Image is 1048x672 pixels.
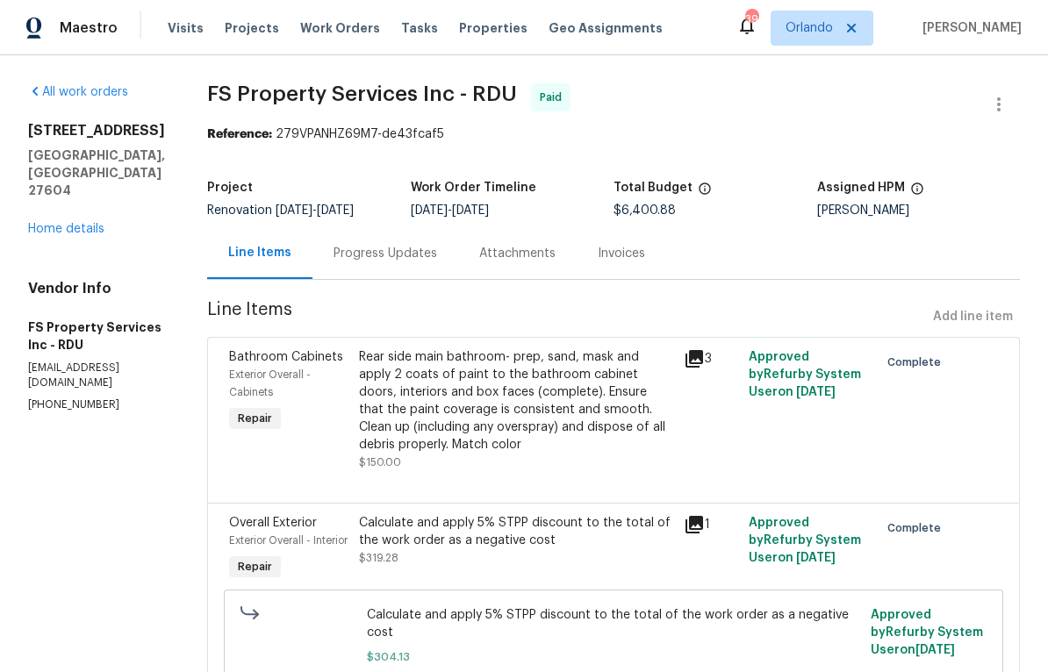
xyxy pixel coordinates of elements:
[276,204,354,217] span: -
[28,361,165,390] p: [EMAIL_ADDRESS][DOMAIN_NAME]
[359,553,398,563] span: $319.28
[367,606,861,641] span: Calculate and apply 5% STPP discount to the total of the work order as a negative cost
[229,517,317,529] span: Overall Exterior
[207,83,517,104] span: FS Property Services Inc - RDU
[317,204,354,217] span: [DATE]
[359,457,401,468] span: $150.00
[745,11,757,28] div: 39
[28,86,128,98] a: All work orders
[817,182,905,194] h5: Assigned HPM
[796,386,836,398] span: [DATE]
[871,609,983,656] span: Approved by Refurby System User on
[334,245,437,262] div: Progress Updates
[207,204,354,217] span: Renovation
[228,244,291,261] div: Line Items
[749,351,861,398] span: Approved by Refurby System User on
[796,552,836,564] span: [DATE]
[28,280,165,297] h4: Vendor Info
[614,204,676,217] span: $6,400.88
[225,19,279,37] span: Projects
[28,223,104,235] a: Home details
[549,19,663,37] span: Geo Assignments
[698,182,712,204] span: The total cost of line items that have been proposed by Opendoor. This sum includes line items th...
[887,519,948,537] span: Complete
[411,204,448,217] span: [DATE]
[300,19,380,37] span: Work Orders
[684,348,738,369] div: 3
[168,19,204,37] span: Visits
[401,22,438,34] span: Tasks
[28,122,165,139] h2: [STREET_ADDRESS]
[915,644,955,656] span: [DATE]
[479,245,556,262] div: Attachments
[28,397,165,412] p: [PHONE_NUMBER]
[817,204,1021,217] div: [PERSON_NAME]
[598,245,645,262] div: Invoices
[684,514,738,535] div: 1
[452,204,489,217] span: [DATE]
[231,558,279,575] span: Repair
[28,147,165,199] h5: [GEOGRAPHIC_DATA], [GEOGRAPHIC_DATA] 27604
[411,204,489,217] span: -
[910,182,924,204] span: The hpm assigned to this work order.
[459,19,528,37] span: Properties
[887,354,948,371] span: Complete
[749,517,861,564] span: Approved by Refurby System User on
[231,410,279,427] span: Repair
[614,182,693,194] h5: Total Budget
[367,648,861,666] span: $304.13
[359,514,673,549] div: Calculate and apply 5% STPP discount to the total of the work order as a negative cost
[276,204,312,217] span: [DATE]
[229,351,343,363] span: Bathroom Cabinets
[540,89,569,106] span: Paid
[60,19,118,37] span: Maestro
[207,125,1020,143] div: 279VPANHZ69M7-de43fcaf5
[28,318,165,354] h5: FS Property Services Inc - RDU
[229,369,311,397] span: Exterior Overall - Cabinets
[207,182,253,194] h5: Project
[207,301,926,333] span: Line Items
[207,128,272,140] b: Reference:
[229,535,348,546] span: Exterior Overall - Interior
[915,19,1022,37] span: [PERSON_NAME]
[359,348,673,454] div: Rear side main bathroom- prep, sand, mask and apply 2 coats of paint to the bathroom cabinet door...
[411,182,536,194] h5: Work Order Timeline
[786,19,833,37] span: Orlando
